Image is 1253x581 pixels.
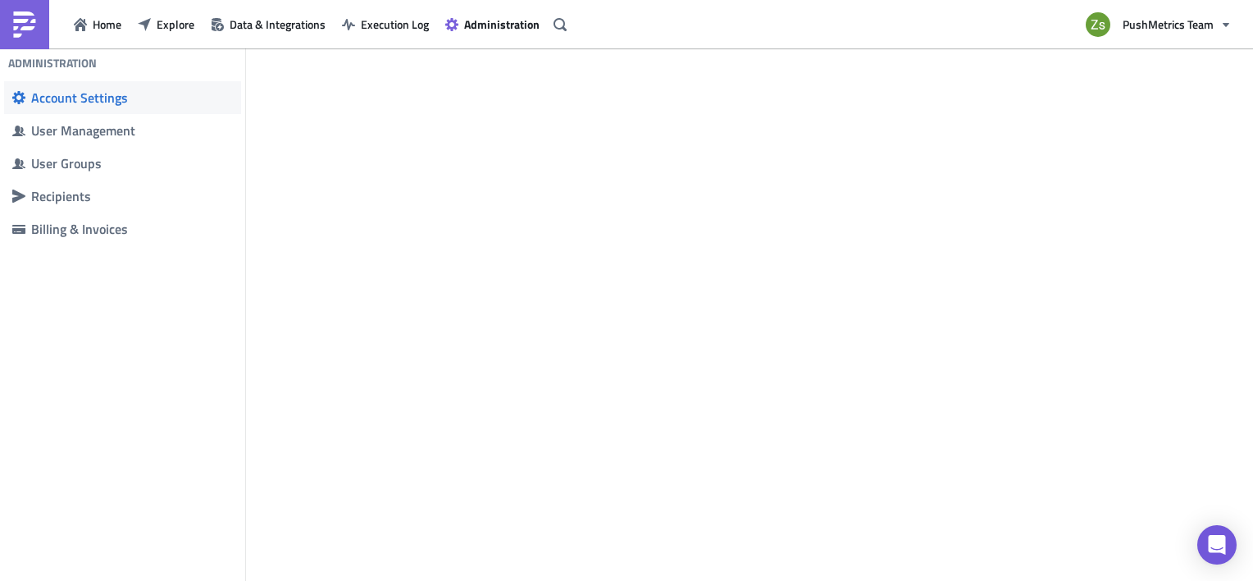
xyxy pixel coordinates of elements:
[361,16,429,33] span: Execution Log
[31,155,233,172] div: User Groups
[1084,11,1112,39] img: Avatar
[66,11,130,37] button: Home
[157,16,194,33] span: Explore
[130,11,203,37] button: Explore
[31,122,233,139] div: User Management
[1076,7,1241,43] button: PushMetrics Team
[437,11,548,37] button: Administration
[93,16,121,33] span: Home
[31,89,233,106] div: Account Settings
[31,188,233,204] div: Recipients
[334,11,437,37] button: Execution Log
[11,11,38,38] img: PushMetrics
[1197,525,1237,565] div: Open Intercom Messenger
[464,16,540,33] span: Administration
[31,221,233,237] div: Billing & Invoices
[8,56,97,71] h4: Administration
[203,11,334,37] button: Data & Integrations
[1123,16,1214,33] span: PushMetrics Team
[230,16,326,33] span: Data & Integrations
